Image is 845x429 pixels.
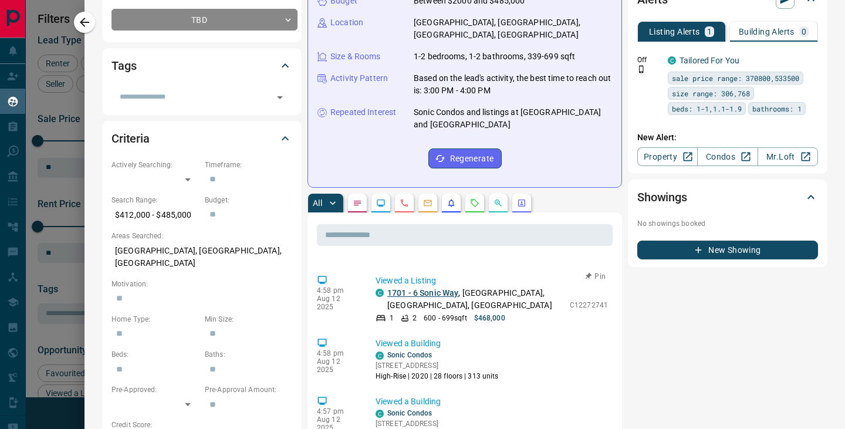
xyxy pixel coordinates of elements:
p: Pre-Approved: [111,384,199,395]
h2: Criteria [111,129,150,148]
p: All [313,199,322,207]
p: , [GEOGRAPHIC_DATA], [GEOGRAPHIC_DATA], [GEOGRAPHIC_DATA] [387,287,564,312]
a: Sonic Condos [387,351,432,359]
p: $468,000 [474,313,505,323]
div: condos.ca [376,410,384,418]
p: Beds: [111,349,199,360]
p: 600 - 699 sqft [424,313,467,323]
svg: Opportunities [494,198,503,208]
p: Motivation: [111,279,292,289]
p: Pre-Approval Amount: [205,384,292,395]
svg: Lead Browsing Activity [376,198,386,208]
p: Location [330,16,363,29]
p: 4:57 pm [317,407,358,416]
p: No showings booked [637,218,818,229]
svg: Push Notification Only [637,65,645,73]
button: Regenerate [428,148,502,168]
svg: Calls [400,198,409,208]
h2: Tags [111,56,136,75]
p: 1 [707,28,712,36]
p: 4:58 pm [317,349,358,357]
div: condos.ca [376,289,384,297]
p: [GEOGRAPHIC_DATA], [GEOGRAPHIC_DATA], [GEOGRAPHIC_DATA], [GEOGRAPHIC_DATA] [414,16,612,41]
p: Sonic Condos and listings at [GEOGRAPHIC_DATA] and [GEOGRAPHIC_DATA] [414,106,612,131]
svg: Notes [353,198,362,208]
p: Activity Pattern [330,72,388,85]
p: 2 [413,313,417,323]
svg: Requests [470,198,479,208]
span: sale price range: 370800,533500 [672,72,799,84]
p: Repeated Interest [330,106,396,119]
svg: Listing Alerts [447,198,456,208]
div: Criteria [111,124,292,153]
button: Pin [579,271,613,282]
span: bathrooms: 1 [752,103,802,114]
a: Tailored For You [680,56,739,65]
a: Condos [697,147,758,166]
p: Off [637,55,661,65]
p: 1 [390,313,394,323]
p: Aug 12 2025 [317,357,358,374]
div: Tags [111,52,292,80]
p: Building Alerts [739,28,795,36]
p: Viewed a Listing [376,275,608,287]
p: 0 [802,28,806,36]
p: Home Type: [111,314,199,325]
p: Timeframe: [205,160,292,170]
a: 1701 - 6 Sonic Way [387,288,458,298]
button: Open [272,89,288,106]
p: Actively Searching: [111,160,199,170]
h2: Showings [637,188,687,207]
p: High-Rise | 2020 | 28 floors | 313 units [376,371,499,381]
p: C12272741 [570,300,608,310]
p: Size & Rooms [330,50,381,63]
p: 4:58 pm [317,286,358,295]
p: Search Range: [111,195,199,205]
p: Aug 12 2025 [317,295,358,311]
p: Based on the lead's activity, the best time to reach out is: 3:00 PM - 4:00 PM [414,72,612,97]
div: condos.ca [376,352,384,360]
div: Showings [637,183,818,211]
p: 1-2 bedrooms, 1-2 bathrooms, 339-699 sqft [414,50,575,63]
a: Sonic Condos [387,409,432,417]
svg: Agent Actions [517,198,526,208]
a: Mr.Loft [758,147,818,166]
p: Listing Alerts [649,28,700,36]
p: $412,000 - $485,000 [111,205,199,225]
span: size range: 306,768 [672,87,750,99]
p: Viewed a Building [376,337,608,350]
a: Property [637,147,698,166]
span: beds: 1-1,1.1-1.9 [672,103,742,114]
p: Min Size: [205,314,292,325]
p: New Alert: [637,131,818,144]
button: New Showing [637,241,818,259]
p: Budget: [205,195,292,205]
p: Areas Searched: [111,231,292,241]
p: [GEOGRAPHIC_DATA], [GEOGRAPHIC_DATA], [GEOGRAPHIC_DATA] [111,241,292,273]
p: Viewed a Building [376,396,608,408]
div: condos.ca [668,56,676,65]
p: [STREET_ADDRESS] [376,360,499,371]
p: Baths: [205,349,292,360]
div: TBD [111,9,298,31]
svg: Emails [423,198,432,208]
p: [STREET_ADDRESS] [376,418,499,429]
